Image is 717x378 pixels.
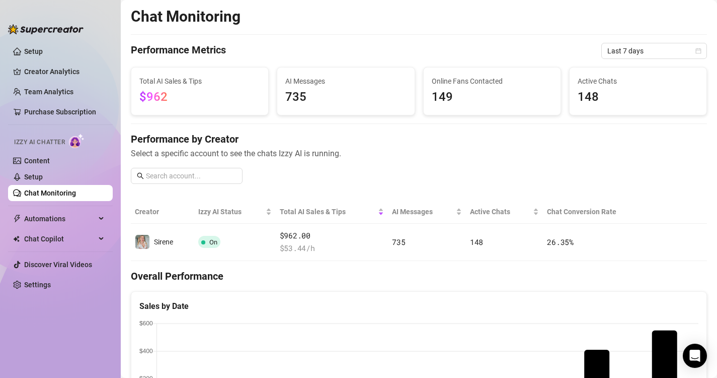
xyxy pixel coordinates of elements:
[432,88,552,107] span: 149
[13,235,20,242] img: Chat Copilot
[24,64,105,80] a: Creator Analytics
[69,134,85,148] img: AI Chatter
[24,189,76,197] a: Chat Monitoring
[139,90,168,104] span: $962
[280,230,384,242] span: $962.00
[466,200,543,224] th: Active Chats
[24,47,43,55] a: Setup
[392,206,454,217] span: AI Messages
[139,76,260,87] span: Total AI Sales & Tips
[131,132,707,146] h4: Performance by Creator
[285,76,406,87] span: AI Messages
[198,206,264,217] span: Izzy AI Status
[154,238,173,246] span: Sirene
[14,138,65,147] span: Izzy AI Chatter
[578,88,698,107] span: 148
[547,237,573,247] span: 26.35 %
[24,104,105,120] a: Purchase Subscription
[131,43,226,59] h4: Performance Metrics
[139,300,698,312] div: Sales by Date
[543,200,649,224] th: Chat Conversion Rate
[392,237,405,247] span: 735
[24,261,92,269] a: Discover Viral Videos
[137,172,144,179] span: search
[280,242,384,255] span: $ 53.44 /h
[131,7,241,26] h2: Chat Monitoring
[24,88,73,96] a: Team Analytics
[209,238,217,246] span: On
[131,147,707,160] span: Select a specific account to see the chats Izzy AI is running.
[8,24,84,34] img: logo-BBDzfeDw.svg
[24,157,50,165] a: Content
[578,76,698,87] span: Active Chats
[432,76,552,87] span: Online Fans Contacted
[683,344,707,368] div: Open Intercom Messenger
[24,211,96,227] span: Automations
[131,269,707,283] h4: Overall Performance
[695,48,701,54] span: calendar
[470,206,531,217] span: Active Chats
[135,235,149,249] img: Sirene
[146,170,236,181] input: Search account...
[388,200,466,224] th: AI Messages
[24,281,51,289] a: Settings
[280,206,376,217] span: Total AI Sales & Tips
[13,215,21,223] span: thunderbolt
[470,237,483,247] span: 148
[276,200,388,224] th: Total AI Sales & Tips
[24,173,43,181] a: Setup
[24,231,96,247] span: Chat Copilot
[131,200,194,224] th: Creator
[285,88,406,107] span: 735
[607,43,701,58] span: Last 7 days
[194,200,276,224] th: Izzy AI Status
